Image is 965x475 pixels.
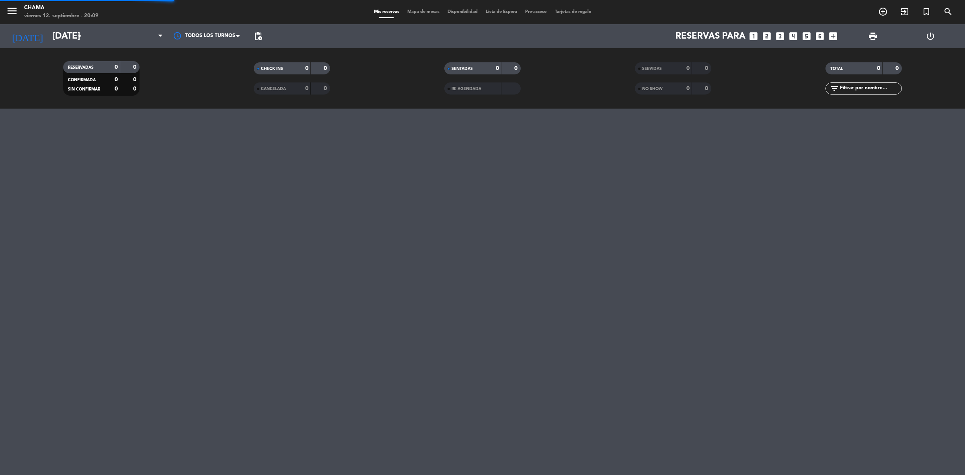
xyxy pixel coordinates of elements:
strong: 0 [705,86,710,91]
span: print [868,31,878,41]
span: Lista de Espera [482,10,521,14]
strong: 0 [305,86,308,91]
strong: 0 [705,66,710,71]
span: CANCELADA [261,87,286,91]
i: looks_one [748,31,759,41]
input: Filtrar por nombre... [839,84,901,93]
i: power_settings_new [926,31,935,41]
strong: 0 [133,64,138,70]
i: looks_3 [775,31,785,41]
i: turned_in_not [922,7,931,16]
strong: 0 [686,66,690,71]
i: filter_list [829,84,839,93]
span: SIN CONFIRMAR [68,87,100,91]
span: RESERVADAS [68,66,94,70]
i: menu [6,5,18,17]
i: arrow_drop_down [75,31,84,41]
span: CONFIRMADA [68,78,96,82]
strong: 0 [514,66,519,71]
span: TOTAL [830,67,843,71]
strong: 0 [115,77,118,82]
div: LOG OUT [901,24,959,48]
div: viernes 12. septiembre - 20:09 [24,12,99,20]
span: NO SHOW [642,87,663,91]
i: looks_6 [815,31,825,41]
strong: 0 [686,86,690,91]
span: CHECK INS [261,67,283,71]
button: menu [6,5,18,20]
span: pending_actions [253,31,263,41]
span: RE AGENDADA [452,87,481,91]
strong: 0 [324,66,329,71]
strong: 0 [133,86,138,92]
strong: 0 [324,86,329,91]
strong: 0 [496,66,499,71]
div: CHAMA [24,4,99,12]
i: looks_two [762,31,772,41]
i: looks_5 [801,31,812,41]
span: Disponibilidad [443,10,482,14]
strong: 0 [895,66,900,71]
span: Mapa de mesas [403,10,443,14]
strong: 0 [877,66,880,71]
span: SENTADAS [452,67,473,71]
strong: 0 [115,86,118,92]
span: Pre-acceso [521,10,551,14]
strong: 0 [133,77,138,82]
span: Mis reservas [370,10,403,14]
i: add_box [828,31,838,41]
span: Reservas para [675,31,745,41]
i: add_circle_outline [878,7,888,16]
strong: 0 [305,66,308,71]
strong: 0 [115,64,118,70]
i: looks_4 [788,31,799,41]
i: search [943,7,953,16]
span: SERVIDAS [642,67,662,71]
span: Tarjetas de regalo [551,10,595,14]
i: [DATE] [6,27,49,45]
i: exit_to_app [900,7,910,16]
